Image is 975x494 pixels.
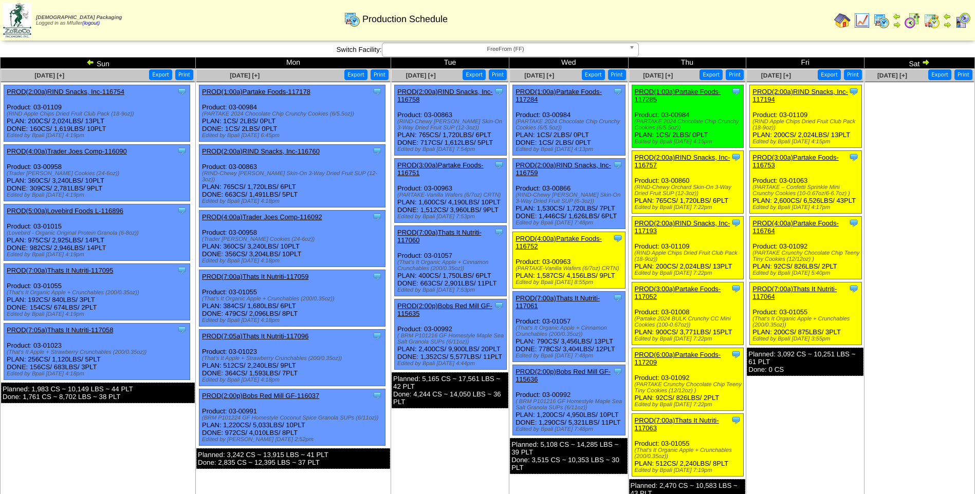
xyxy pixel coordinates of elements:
div: Edited by Bpali [DATE] 4:15pm [752,139,861,145]
img: Tooltip [731,349,741,359]
img: Tooltip [849,218,859,228]
div: (PARTAKE 2024 Chocolate Chip Crunchy Cookies (6/5.5oz)) [202,111,385,117]
div: (Partake 2024 BULK Crunchy CC Mini Cookies (100-0.67oz)) [635,316,744,328]
div: (That's It Organic Apple + Crunchables (200/0.35oz)) [202,296,385,302]
div: (BRM P101224 GF Homestyle Coconut Spice Granola SUPs (6/11oz)) [202,415,385,421]
button: Export [700,69,723,80]
div: Edited by Bpali [DATE] 7:53pm [397,287,506,293]
a: PROD(2:00p)Bobs Red Mill GF-115636 [516,368,611,383]
span: [DATE] [+] [406,72,436,79]
td: Sun [1,58,196,69]
img: calendarinout.gif [924,12,940,29]
a: PROD(7:05a)Thats It Nutriti-117058 [7,326,113,334]
div: (That's It Organic Apple + Crunchables (200/0.35oz)) [7,290,190,296]
a: PROD(2:00a)RIND Snacks, Inc-117193 [635,219,730,235]
img: Tooltip [372,212,382,222]
div: Edited by Bpali [DATE] 4:44pm [397,360,506,367]
img: arrowright.gif [893,21,901,29]
div: Planned: 3,092 CS ~ 10,251 LBS ~ 61 PLT Done: 0 CS [747,348,863,376]
div: (Trader [PERSON_NAME] Cookies (24-6oz)) [7,170,190,177]
img: calendarprod.gif [344,11,360,27]
div: (PARTAKE 2024 Chocolate Chip Crunchy Cookies (6/5.5oz)) [635,119,744,131]
a: PROD(7:00a)Thats It Nutriti-117061 [516,294,600,310]
div: Product: 03-01023 PLAN: 512CS / 2,240LBS / 9PLT DONE: 364CS / 1,593LBS / 7PLT [199,330,385,386]
div: Product: 03-00984 PLAN: 1CS / 2LBS / 0PLT DONE: 1CS / 2LBS / 0PLT [513,85,626,156]
img: Tooltip [849,152,859,162]
button: Print [726,69,744,80]
img: arrowleft.gif [943,12,951,21]
a: [DATE] [+] [643,72,673,79]
div: Product: 03-00958 PLAN: 360CS / 3,240LBS / 10PLT DONE: 309CS / 2,781LBS / 9PLT [4,145,190,201]
img: Tooltip [849,86,859,97]
a: PROD(2:00a)RIND Snacks, Inc-117194 [752,88,848,103]
div: Edited by Bpali [DATE] 8:55pm [516,279,625,286]
div: Edited by Bpali [DATE] 4:19pm [7,192,190,198]
a: [DATE] [+] [524,72,554,79]
img: Tooltip [372,86,382,97]
a: PROD(7:00a)Thats It Nutriti-117059 [202,273,308,280]
img: arrowright.gif [922,58,930,66]
div: Edited by Bpali [DATE] 4:18pm [202,317,385,324]
div: (PARTAKE-Vanilla Wafers (6/7oz) CRTN) [516,265,625,272]
div: Edited by Bpali [DATE] 6:45pm [202,132,385,139]
div: (RIND Apple Chips Dried Fruit Club Pack (18-9oz)) [752,119,861,131]
div: Product: 03-01055 PLAN: 200CS / 875LBS / 3PLT [750,282,862,345]
img: Tooltip [177,325,187,335]
div: Edited by Bpali [DATE] 3:55pm [752,336,861,342]
a: PROD(5:00a)Lovebird Foods L-116896 [7,207,123,215]
div: Edited by Bpali [DATE] 7:54pm [397,146,506,153]
button: Export [463,69,486,80]
a: [DATE] [+] [34,72,64,79]
img: arrowleft.gif [893,12,901,21]
img: Tooltip [494,227,504,237]
a: PROD(7:00a)Thats It Nutriti-117060 [397,229,482,244]
div: (PARTAKE Crunchy Chocolate Chip Teeny Tiny Cookies (12/12oz) ) [635,382,744,394]
img: line_graph.gif [854,12,870,29]
a: PROD(7:00a)Thats It Nutriti-117064 [752,285,837,300]
button: Print [489,69,507,80]
div: (That's It Apple + Strawberry Crunchables (200/0.35oz)) [7,349,190,355]
div: Edited by Bpali [DATE] 7:22pm [635,204,744,211]
img: Tooltip [613,160,623,170]
div: Edited by Bpali [DATE] 4:13pm [516,146,625,153]
img: Tooltip [177,205,187,216]
a: PROD(1:00a)Partake Foods-117178 [202,88,310,96]
img: Tooltip [372,271,382,281]
a: PROD(2:00a)RIND Snacks, Inc-116757 [635,154,730,169]
button: Print [608,69,626,80]
img: Tooltip [613,366,623,376]
div: Product: 03-01055 PLAN: 512CS / 2,240LBS / 8PLT [632,414,744,477]
img: Tooltip [494,300,504,311]
img: Tooltip [731,218,741,228]
img: Tooltip [177,86,187,97]
div: Planned: 5,165 CS ~ 17,561 LBS ~ 42 PLT Done: 4,244 CS ~ 14,050 LBS ~ 36 PLT [392,372,508,408]
img: calendarcustomer.gif [954,12,971,29]
div: Product: 03-00992 PLAN: 2,400CS / 9,900LBS / 20PLT DONE: 1,352CS / 5,577LBS / 11PLT [395,299,507,370]
button: Print [371,69,389,80]
div: Product: 03-00963 PLAN: 1,600CS / 4,190LBS / 10PLT DONE: 1,512CS / 3,960LBS / 9PLT [395,159,507,223]
a: PROD(3:00a)Partake Foods-116751 [397,161,484,177]
img: Tooltip [731,152,741,162]
button: Print [175,69,193,80]
div: Edited by Bpali [DATE] 7:19pm [635,467,744,473]
a: PROD(3:00a)Partake Foods-116753 [752,154,839,169]
img: Tooltip [849,283,859,294]
img: Tooltip [494,160,504,170]
a: PROD(7:00a)Thats It Nutriti-117095 [7,267,113,274]
div: Product: 03-01057 PLAN: 400CS / 1,750LBS / 6PLT DONE: 663CS / 2,901LBS / 11PLT [395,226,507,296]
a: PROD(7:00a)Thats It Nutriti-117063 [635,416,719,432]
div: Product: 03-00860 PLAN: 765CS / 1,720LBS / 6PLT [632,151,744,214]
div: Product: 03-00958 PLAN: 360CS / 3,240LBS / 10PLT DONE: 356CS / 3,204LBS / 10PLT [199,211,385,267]
img: calendarblend.gif [904,12,921,29]
div: Product: 03-01015 PLAN: 975CS / 2,925LBS / 14PLT DONE: 982CS / 2,946LBS / 14PLT [4,204,190,261]
div: (PARTAKE 2024 Chocolate Chip Crunchy Cookies (6/5.5oz)) [516,119,625,131]
button: Export [149,69,172,80]
div: Product: 03-00963 PLAN: 1,587CS / 4,156LBS / 9PLT [513,232,626,289]
span: [DEMOGRAPHIC_DATA] Packaging [36,15,122,21]
img: Tooltip [372,331,382,341]
a: PROD(4:00a)Trader Joes Comp-116092 [202,213,322,221]
div: ( BRM P101216 GF Homestyle Maple Sea Salt Granola SUPs (6/11oz)) [397,333,506,345]
img: Tooltip [731,415,741,425]
td: Mon [196,58,391,69]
